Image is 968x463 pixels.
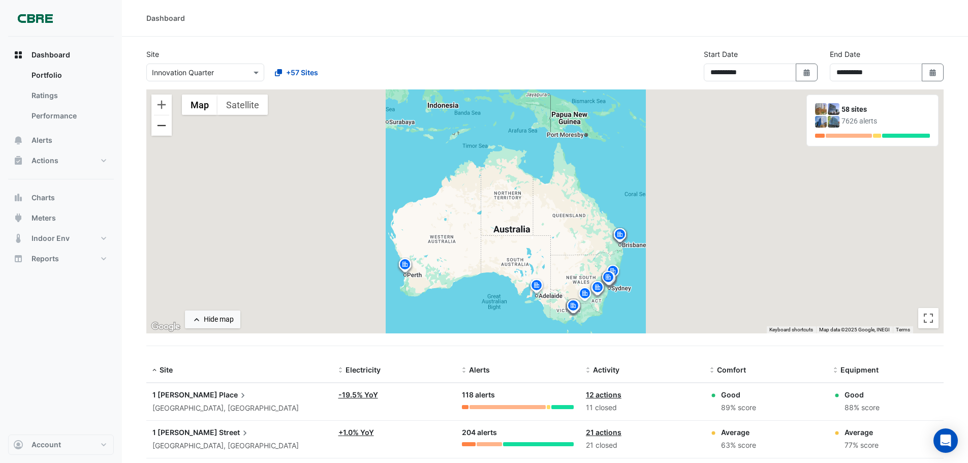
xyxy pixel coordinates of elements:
[204,314,234,325] div: Hide map
[13,50,23,60] app-icon: Dashboard
[8,65,114,130] div: Dashboard
[338,428,374,437] a: +1.0% YoY
[149,320,182,333] a: Open this area in Google Maps (opens a new window)
[8,228,114,249] button: Indoor Env
[896,327,910,332] a: Terms (opens in new tab)
[8,435,114,455] button: Account
[219,427,250,438] span: Street
[8,188,114,208] button: Charts
[268,64,325,81] button: +57 Sites
[828,116,839,128] img: 10 Shelley Street
[151,95,172,115] button: Zoom in
[589,281,605,299] img: site-pin.svg
[841,104,930,115] div: 58 sites
[721,402,756,414] div: 89% score
[586,440,698,451] div: 21 closed
[566,298,582,316] img: site-pin.svg
[146,49,159,59] label: Site
[928,68,938,77] fa-icon: Select Date
[612,227,628,245] img: site-pin.svg
[23,65,114,85] a: Portfolio
[32,233,70,243] span: Indoor Env
[721,440,756,451] div: 63% score
[8,249,114,269] button: Reports
[605,264,621,282] img: site-pin.svg
[32,254,59,264] span: Reports
[586,402,698,414] div: 11 closed
[802,68,811,77] fa-icon: Select Date
[152,440,326,452] div: [GEOGRAPHIC_DATA], [GEOGRAPHIC_DATA]
[397,258,414,275] img: site-pin.svg
[8,130,114,150] button: Alerts
[152,428,217,437] span: 1 [PERSON_NAME]
[586,428,621,437] a: 21 actions
[528,278,545,296] img: site-pin.svg
[933,428,958,453] div: Open Intercom Messenger
[32,213,56,223] span: Meters
[462,427,574,439] div: 204 alerts
[13,233,23,243] app-icon: Indoor Env
[602,267,618,285] img: site-pin.svg
[600,270,616,288] img: site-pin.svg
[13,135,23,145] app-icon: Alerts
[397,257,413,275] img: site-pin.svg
[8,45,114,65] button: Dashboard
[32,193,55,203] span: Charts
[152,403,326,414] div: [GEOGRAPHIC_DATA], [GEOGRAPHIC_DATA]
[717,365,746,374] span: Comfort
[769,326,813,333] button: Keyboard shortcuts
[815,103,827,115] img: 1 Martin Place
[845,440,879,451] div: 77% score
[286,67,318,78] span: +57 Sites
[845,402,880,414] div: 88% score
[840,365,879,374] span: Equipment
[565,298,581,316] img: site-pin.svg
[23,85,114,106] a: Ratings
[32,135,52,145] span: Alerts
[8,150,114,171] button: Actions
[462,389,574,401] div: 118 alerts
[589,280,606,298] img: site-pin.svg
[918,308,939,328] button: Toggle fullscreen view
[13,213,23,223] app-icon: Meters
[13,254,23,264] app-icon: Reports
[185,311,240,328] button: Hide map
[8,208,114,228] button: Meters
[601,270,617,288] img: site-pin.svg
[149,320,182,333] img: Google
[815,116,827,128] img: 10 Franklin Street (GPO Exchange)
[845,389,880,400] div: Good
[13,193,23,203] app-icon: Charts
[830,49,860,59] label: End Date
[32,440,61,450] span: Account
[593,365,619,374] span: Activity
[219,389,248,400] span: Place
[819,327,890,332] span: Map data ©2025 Google, INEGI
[182,95,217,115] button: Show street map
[704,49,738,59] label: Start Date
[146,13,185,23] div: Dashboard
[32,156,58,166] span: Actions
[577,286,593,304] img: site-pin.svg
[32,50,70,60] span: Dashboard
[721,389,756,400] div: Good
[841,116,930,127] div: 7626 alerts
[151,115,172,136] button: Zoom out
[828,103,839,115] img: 1 Shelley Street
[152,390,217,399] span: 1 [PERSON_NAME]
[23,106,114,126] a: Performance
[721,427,756,438] div: Average
[160,365,173,374] span: Site
[346,365,381,374] span: Electricity
[586,390,621,399] a: 12 actions
[12,8,58,28] img: Company Logo
[13,156,23,166] app-icon: Actions
[845,427,879,438] div: Average
[338,390,378,399] a: -19.5% YoY
[217,95,268,115] button: Show satellite imagery
[469,365,490,374] span: Alerts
